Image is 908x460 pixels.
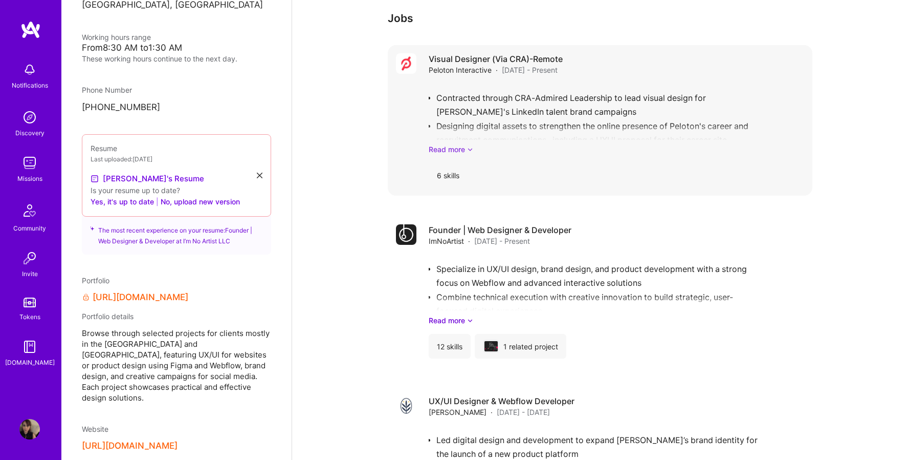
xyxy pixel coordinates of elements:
[82,211,271,255] div: The most recent experience on your resume: Founder | Web Designer & Developer at I’m No Artist LLC
[91,154,262,164] div: Last uploaded: [DATE]
[17,419,42,440] a: User Avatar
[388,12,812,25] h3: Jobs
[22,268,38,279] div: Invite
[17,173,42,184] div: Missions
[91,196,154,208] button: Yes, it's up to date
[91,144,117,153] span: Resume
[82,53,271,64] div: These working hours continue to the next day.
[156,196,159,207] span: |
[19,107,40,128] img: discovery
[491,407,493,417] span: ·
[497,407,550,417] span: [DATE] - [DATE]
[24,298,36,307] img: tokens
[13,223,46,234] div: Community
[91,185,262,196] div: Is your resume up to date?
[429,65,492,75] span: Peloton Interactive
[19,311,40,322] div: Tokens
[12,80,48,91] div: Notifications
[429,334,471,359] div: 12 skills
[396,395,416,416] img: Company logo
[19,419,40,440] img: User Avatar
[82,311,271,322] div: Portfolio details
[502,65,558,75] span: [DATE] - Present
[429,144,804,155] a: Read more
[5,357,55,368] div: [DOMAIN_NAME]
[467,315,473,326] i: icon ArrowDownSecondaryDark
[19,153,40,173] img: teamwork
[17,198,42,223] img: Community
[429,407,486,417] span: [PERSON_NAME]
[93,292,188,303] a: [URL][DOMAIN_NAME]
[474,236,530,246] span: [DATE] - Present
[468,236,470,246] span: ·
[496,65,498,75] span: ·
[429,395,574,407] h4: UX/UI Designer & Webflow Developer
[475,334,566,359] div: 1 related project
[90,225,94,232] i: icon SuggestedTeams
[15,128,45,138] div: Discovery
[484,341,498,351] img: ImNoArtist
[429,315,804,326] a: Read more
[19,59,40,80] img: bell
[396,224,416,245] img: Company logo
[19,337,40,357] img: guide book
[467,144,473,155] i: icon ArrowDownSecondaryDark
[82,441,178,451] button: [URL][DOMAIN_NAME]
[82,328,271,403] span: Browse through selected projects for clients mostly in the [GEOGRAPHIC_DATA] and [GEOGRAPHIC_DATA...
[429,163,468,187] div: 6 skills
[82,86,132,94] span: Phone Number
[91,173,204,185] a: [PERSON_NAME]'s Resume
[82,43,271,53] div: From 8:30 AM to 1:30 AM
[429,53,563,65] h4: Visual Designer (Via CRA)-Remote
[429,224,571,236] h4: Founder | Web Designer & Developer
[396,53,416,74] img: Company logo
[257,173,262,178] i: icon Close
[82,425,108,433] span: Website
[19,248,40,268] img: Invite
[20,20,41,39] img: logo
[82,276,109,285] span: Portfolio
[82,101,271,114] p: [PHONE_NUMBER]
[82,33,151,41] span: Working hours range
[91,175,99,183] img: Resume
[161,196,240,208] button: No, upload new version
[429,236,464,246] span: ImNoArtist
